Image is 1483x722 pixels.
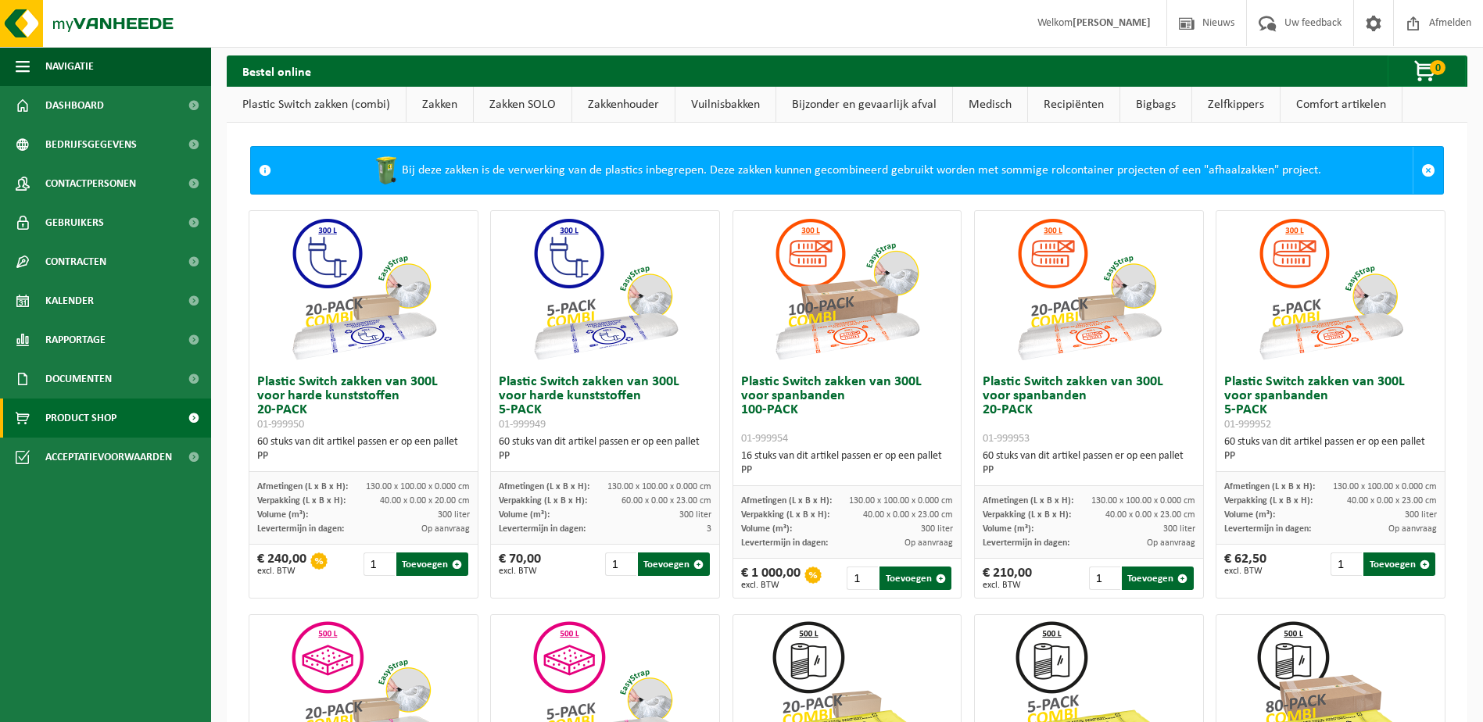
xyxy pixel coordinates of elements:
span: Op aanvraag [1147,538,1195,548]
span: 40.00 x 0.00 x 23.00 cm [1105,510,1195,520]
span: Dashboard [45,86,104,125]
span: Op aanvraag [421,524,470,534]
span: Bedrijfsgegevens [45,125,137,164]
span: excl. BTW [499,567,541,576]
div: € 70,00 [499,552,541,576]
h3: Plastic Switch zakken van 300L voor spanbanden 100-PACK [741,375,954,445]
span: 40.00 x 0.00 x 23.00 cm [1347,496,1437,506]
div: € 1 000,00 [741,567,801,590]
span: Levertermijn in dagen: [1224,524,1311,534]
span: 130.00 x 100.00 x 0.000 cm [1091,496,1195,506]
input: 1 [847,567,878,590]
a: Vuilnisbakken [675,87,776,123]
button: Toevoegen [396,552,468,576]
a: Comfort artikelen [1281,87,1402,123]
a: Bigbags [1120,87,1191,123]
div: PP [257,449,470,463]
span: Verpakking (L x B x H): [983,510,1071,520]
span: Rapportage [45,320,106,359]
span: Gebruikers [45,203,104,242]
div: 60 stuks van dit artikel passen er op een pallet [499,435,711,463]
button: Toevoegen [879,567,951,590]
span: 01-999953 [983,433,1030,445]
span: 60.00 x 0.00 x 23.00 cm [621,496,711,506]
a: Sluit melding [1413,147,1443,194]
img: 01-999953 [1011,211,1167,367]
a: Zakken [407,87,473,123]
img: 01-999949 [527,211,683,367]
span: 300 liter [1405,510,1437,520]
span: 01-999950 [257,419,304,431]
span: 01-999952 [1224,419,1271,431]
span: Volume (m³): [741,524,792,534]
span: Product Shop [45,399,116,438]
span: Op aanvraag [904,538,953,548]
a: Recipiënten [1028,87,1119,123]
span: Contracten [45,242,106,281]
button: Toevoegen [1363,552,1435,576]
strong: [PERSON_NAME] [1073,17,1151,29]
span: Navigatie [45,47,94,86]
span: Afmetingen (L x B x H): [499,482,589,491]
span: Afmetingen (L x B x H): [1224,482,1315,491]
span: Levertermijn in dagen: [257,524,344,534]
div: € 240,00 [257,552,306,576]
h3: Plastic Switch zakken van 300L voor harde kunststoffen 5-PACK [499,375,711,431]
div: € 62,50 [1224,552,1266,576]
span: excl. BTW [1224,567,1266,576]
div: PP [741,463,954,477]
span: 300 liter [679,510,711,520]
span: Contactpersonen [45,164,136,203]
img: 01-999952 [1252,211,1409,367]
span: 40.00 x 0.00 x 20.00 cm [380,496,470,506]
div: € 210,00 [983,567,1032,590]
span: 01-999954 [741,433,788,445]
input: 1 [605,552,636,576]
span: Volume (m³): [499,510,550,520]
h2: Bestel online [227,55,327,86]
span: 40.00 x 0.00 x 23.00 cm [863,510,953,520]
div: 16 stuks van dit artikel passen er op een pallet [741,449,954,477]
span: 130.00 x 100.00 x 0.000 cm [366,482,470,491]
span: Verpakking (L x B x H): [257,496,346,506]
a: Medisch [953,87,1027,123]
div: Bij deze zakken is de verwerking van de plastics inbegrepen. Deze zakken kunnen gecombineerd gebr... [279,147,1413,194]
h3: Plastic Switch zakken van 300L voor spanbanden 5-PACK [1224,375,1437,431]
span: Volume (m³): [257,510,308,520]
div: 60 stuks van dit artikel passen er op een pallet [257,435,470,463]
span: Afmetingen (L x B x H): [983,496,1073,506]
span: Documenten [45,359,112,399]
span: 300 liter [438,510,470,520]
button: 0 [1388,55,1466,87]
img: WB-0240-HPE-GN-50.png [371,155,402,186]
span: 01-999949 [499,419,546,431]
span: Volume (m³): [983,524,1033,534]
div: PP [499,449,711,463]
input: 1 [364,552,395,576]
span: Op aanvraag [1388,524,1437,534]
span: Afmetingen (L x B x H): [257,482,348,491]
span: Acceptatievoorwaarden [45,438,172,477]
span: excl. BTW [257,567,306,576]
button: Toevoegen [638,552,710,576]
span: Levertermijn in dagen: [499,524,586,534]
span: 130.00 x 100.00 x 0.000 cm [607,482,711,491]
span: Verpakking (L x B x H): [741,510,829,520]
span: 130.00 x 100.00 x 0.000 cm [1333,482,1437,491]
a: Plastic Switch zakken (combi) [227,87,406,123]
input: 1 [1331,552,1362,576]
span: 300 liter [1163,524,1195,534]
span: 0 [1430,60,1445,75]
span: Levertermijn in dagen: [983,538,1069,548]
a: Zelfkippers [1192,87,1280,123]
a: Zakkenhouder [572,87,675,123]
span: 3 [707,524,711,534]
span: Verpakking (L x B x H): [499,496,587,506]
div: PP [983,463,1195,477]
span: excl. BTW [741,581,801,590]
span: 130.00 x 100.00 x 0.000 cm [849,496,953,506]
button: Toevoegen [1122,567,1194,590]
span: Afmetingen (L x B x H): [741,496,832,506]
div: PP [1224,449,1437,463]
span: Kalender [45,281,94,320]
